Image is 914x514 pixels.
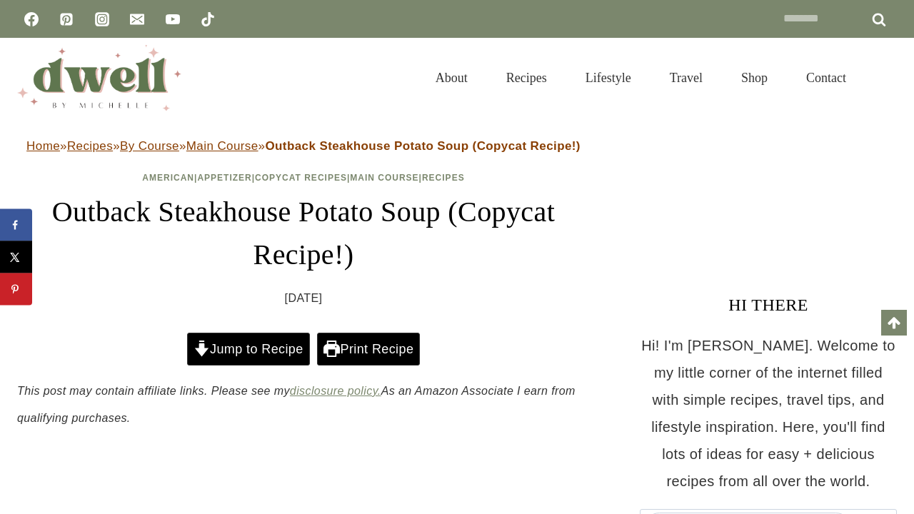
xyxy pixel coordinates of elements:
a: American [142,173,194,183]
a: Appetizer [197,173,251,183]
a: Shop [722,53,787,103]
a: Instagram [88,5,116,34]
h1: Outback Steakhouse Potato Soup (Copycat Recipe!) [17,191,590,276]
a: TikTok [194,5,222,34]
a: Copycat Recipes [255,173,347,183]
h3: HI THERE [640,292,897,318]
a: Main Course [350,173,418,183]
p: Hi! I'm [PERSON_NAME]. Welcome to my little corner of the internet filled with simple recipes, tr... [640,332,897,495]
strong: Outback Steakhouse Potato Soup (Copycat Recipe!) [265,139,580,153]
a: Recipes [422,173,465,183]
nav: Primary Navigation [416,53,865,103]
a: Print Recipe [317,333,420,366]
span: | | | | [142,173,464,183]
button: View Search Form [873,66,897,90]
a: Pinterest [52,5,81,34]
a: Jump to Recipe [187,333,310,366]
a: Lifestyle [566,53,651,103]
time: [DATE] [285,288,323,309]
a: Email [123,5,151,34]
a: disclosure policy. [290,385,381,397]
a: Travel [651,53,722,103]
a: Recipes [487,53,566,103]
a: Main Course [186,139,258,153]
a: About [416,53,487,103]
a: Facebook [17,5,46,34]
a: YouTube [159,5,187,34]
em: This post may contain affiliate links. Please see my As an Amazon Associate I earn from qualifyin... [17,385,576,424]
a: Home [26,139,60,153]
a: Recipes [67,139,113,153]
img: DWELL by michelle [17,45,181,111]
a: By Course [120,139,179,153]
a: Contact [787,53,865,103]
span: » » » » [26,139,581,153]
a: Scroll to top [881,310,907,336]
